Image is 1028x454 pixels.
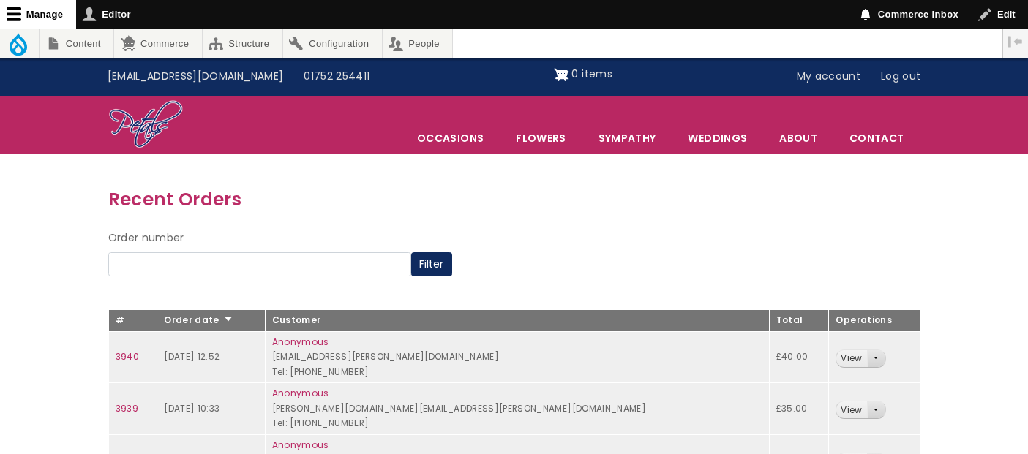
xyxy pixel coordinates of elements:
a: 3940 [116,350,139,363]
a: Anonymous [272,336,329,348]
a: 3939 [116,402,138,415]
a: Order date [164,314,233,326]
td: £35.00 [769,383,829,435]
button: Vertical orientation [1003,29,1028,54]
a: 01752 254411 [293,63,380,91]
a: Commerce [114,29,201,58]
th: Operations [829,310,920,332]
span: 0 items [571,67,612,81]
a: Shopping cart 0 items [554,63,612,86]
td: £40.00 [769,331,829,383]
a: Anonymous [272,439,329,451]
img: Home [108,99,184,151]
td: [EMAIL_ADDRESS][PERSON_NAME][DOMAIN_NAME] Tel: [PHONE_NUMBER] [265,331,769,383]
a: People [383,29,453,58]
a: [EMAIL_ADDRESS][DOMAIN_NAME] [97,63,294,91]
a: About [764,123,833,154]
a: Configuration [283,29,382,58]
th: Total [769,310,829,332]
a: Sympathy [583,123,672,154]
a: Contact [834,123,919,154]
a: Log out [871,63,931,91]
th: Customer [265,310,769,332]
td: [PERSON_NAME][DOMAIN_NAME][EMAIL_ADDRESS][PERSON_NAME][DOMAIN_NAME] Tel: [PHONE_NUMBER] [265,383,769,435]
time: [DATE] 12:52 [164,350,220,363]
button: Filter [411,252,452,277]
h3: Recent Orders [108,185,920,213]
span: Weddings [672,123,762,154]
a: Content [40,29,113,58]
th: # [108,310,157,332]
a: View [836,350,866,367]
time: [DATE] 10:33 [164,402,220,415]
span: Occasions [402,123,499,154]
a: My account [787,63,871,91]
a: Structure [203,29,282,58]
img: Shopping cart [554,63,569,86]
a: View [836,401,866,418]
label: Order number [108,230,184,247]
a: Flowers [500,123,581,154]
a: Anonymous [272,387,329,399]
